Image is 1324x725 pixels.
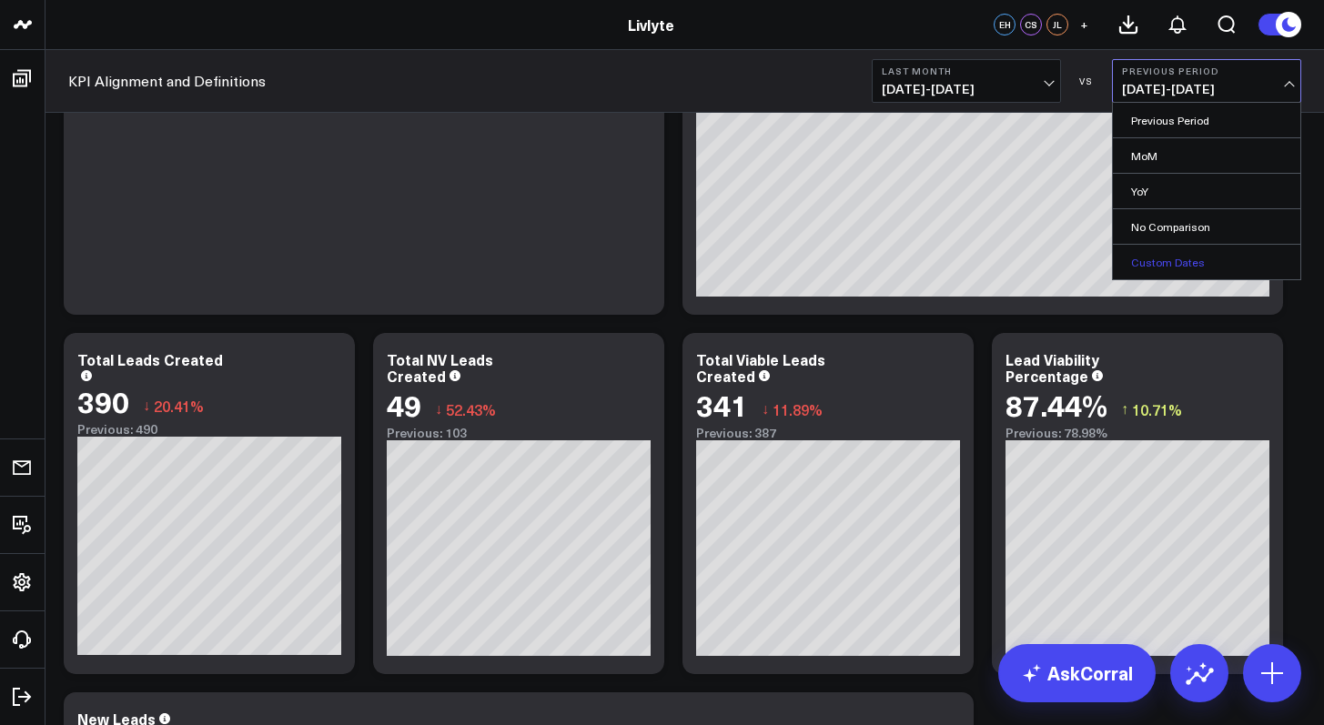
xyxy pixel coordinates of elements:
span: + [1080,18,1088,31]
b: Previous Period [1122,65,1291,76]
div: VS [1070,76,1103,86]
span: 20.41% [154,396,204,416]
div: Previous: 490 [77,422,341,437]
div: 49 [387,388,421,421]
span: 52.43% [446,399,496,419]
span: 11.89% [773,399,823,419]
a: Livlyte [628,15,674,35]
span: ↑ [1121,398,1128,421]
a: AskCorral [998,644,1156,702]
div: Previous: 78.98% [1006,426,1269,440]
div: Previous: 103 [387,426,651,440]
div: CS [1020,14,1042,35]
span: 10.71% [1132,399,1182,419]
span: ↓ [762,398,769,421]
div: Previous: 387 [696,426,960,440]
span: [DATE] - [DATE] [882,82,1051,96]
div: JL [1046,14,1068,35]
button: Last Month[DATE]-[DATE] [872,59,1061,103]
div: 87.44% [1006,388,1107,421]
div: 341 [696,388,748,421]
span: [DATE] - [DATE] [1122,82,1291,96]
div: 390 [77,385,129,418]
b: Last Month [882,65,1051,76]
a: YoY [1113,174,1300,208]
div: Total Viable Leads Created [696,349,825,386]
div: EH [994,14,1016,35]
span: ↓ [143,394,150,418]
a: KPI Alignment and Definitions [68,71,266,91]
div: Lead Viability Percentage [1006,349,1099,386]
div: Total Leads Created [77,349,223,369]
a: No Comparison [1113,209,1300,244]
button: Previous Period[DATE]-[DATE] [1112,59,1301,103]
span: ↓ [435,398,442,421]
div: Total NV Leads Created [387,349,493,386]
a: Custom Dates [1113,245,1300,279]
button: + [1073,14,1095,35]
a: MoM [1113,138,1300,173]
a: Previous Period [1113,103,1300,137]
